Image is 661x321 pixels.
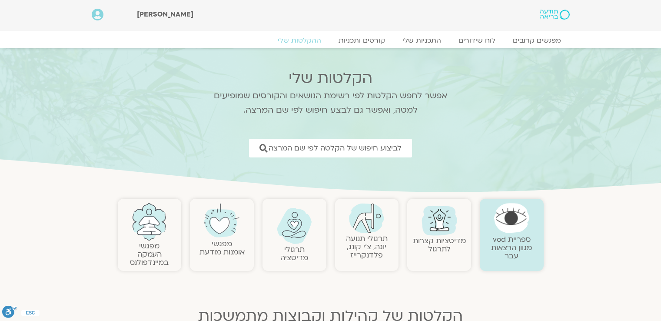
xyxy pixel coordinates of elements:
a: מפגשים קרובים [504,36,570,45]
span: [PERSON_NAME] [137,10,193,19]
a: תרגולימדיטציה [280,244,308,263]
a: תרגולי תנועהיוגה, צ׳י קונג, פלדנקרייז [346,234,388,260]
a: לוח שידורים [450,36,504,45]
a: קורסים ותכניות [330,36,394,45]
a: מפגשיהעמקה במיינדפולנס [130,241,169,267]
nav: Menu [92,36,570,45]
p: אפשר לחפש הקלטות לפי רשימת הנושאים והקורסים שמופיעים למטה, ואפשר גם לבצע חיפוש לפי שם המרצה. [203,89,459,117]
span: לביצוע חיפוש של הקלטה לפי שם המרצה [269,144,402,152]
a: לביצוע חיפוש של הקלטה לפי שם המרצה [249,139,412,157]
a: מפגשיאומנות מודעת [199,239,245,257]
a: מדיטציות קצרות לתרגול [413,236,466,254]
h2: הקלטות שלי [203,70,459,87]
a: ספריית vodמגוון הרצאות עבר [491,234,532,261]
a: התכניות שלי [394,36,450,45]
a: ההקלטות שלי [269,36,330,45]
